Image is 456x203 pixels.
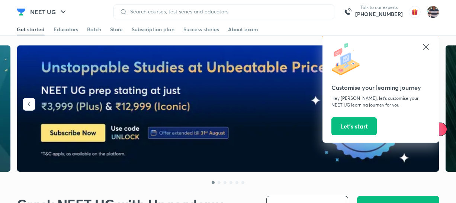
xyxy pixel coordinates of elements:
a: Subscription plan [132,23,174,35]
img: jugraj singh [427,6,439,18]
div: Batch [87,26,101,33]
a: Batch [87,23,101,35]
div: Subscription plan [132,26,174,33]
a: Get started [17,23,45,35]
button: NEET UG [26,4,72,19]
a: [PHONE_NUMBER] [355,10,403,18]
img: avatar [409,6,421,18]
h5: Customise your learning journey [331,83,430,92]
div: About exam [228,26,258,33]
img: icon [331,42,365,76]
img: call-us [340,4,355,19]
div: Success stories [183,26,219,33]
a: About exam [228,23,258,35]
input: Search courses, test series and educators [127,9,328,15]
a: Educators [54,23,78,35]
p: Hey [PERSON_NAME], let’s customise your NEET UG learning journey for you [331,95,430,108]
div: Get started [17,26,45,33]
button: Let’s start [331,117,377,135]
div: Store [110,26,123,33]
a: Store [110,23,123,35]
img: Company Logo [17,7,26,16]
p: Talk to our experts [355,4,403,10]
div: Educators [54,26,78,33]
a: Success stories [183,23,219,35]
